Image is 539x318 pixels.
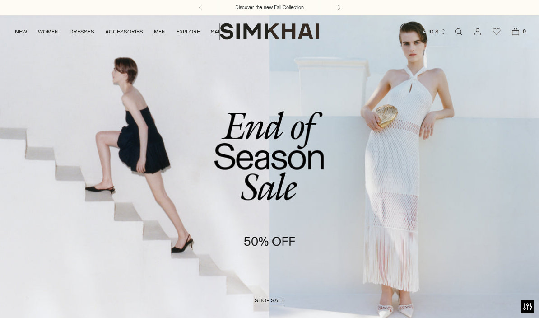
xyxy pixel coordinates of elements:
[220,23,319,40] a: SIMKHAI
[15,22,27,42] a: NEW
[211,22,224,42] a: SALE
[38,22,59,42] a: WOMEN
[235,4,304,11] a: Discover the new Fall Collection
[506,23,525,41] a: Open cart modal
[105,22,143,42] a: ACCESSORIES
[255,297,284,304] span: shop sale
[520,27,528,35] span: 0
[177,22,200,42] a: EXPLORE
[469,23,487,41] a: Go to the account page
[154,22,166,42] a: MEN
[423,22,446,42] button: AUD $
[450,23,468,41] a: Open search modal
[255,297,284,306] a: shop sale
[70,22,94,42] a: DRESSES
[488,23,506,41] a: Wishlist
